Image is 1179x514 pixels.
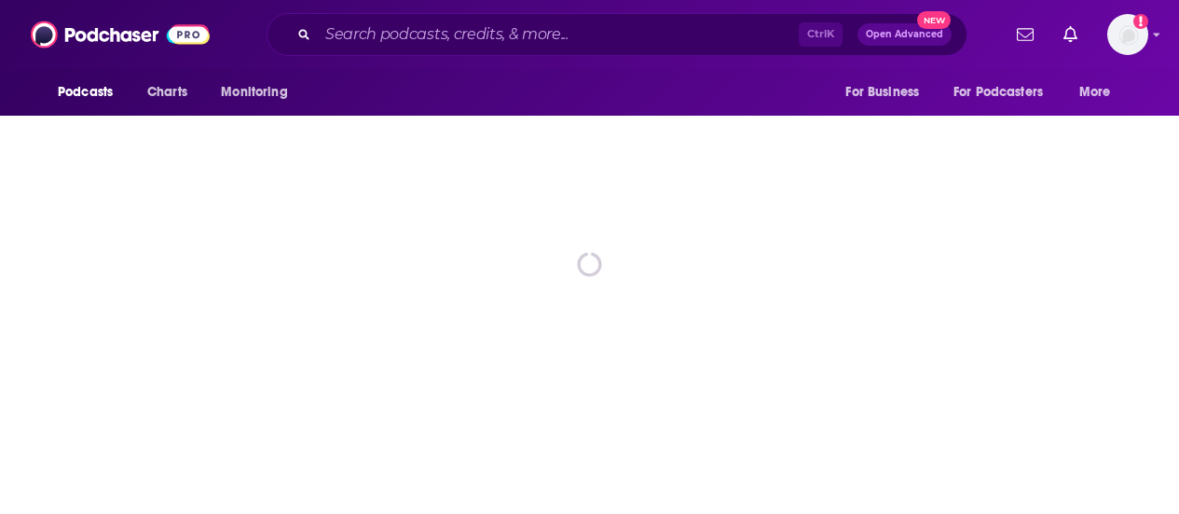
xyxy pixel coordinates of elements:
button: open menu [832,75,942,110]
div: Search podcasts, credits, & more... [267,13,967,56]
span: More [1079,79,1111,105]
input: Search podcasts, credits, & more... [318,20,799,49]
span: For Business [845,79,919,105]
svg: Add a profile image [1133,14,1148,29]
img: Podchaser - Follow, Share and Rate Podcasts [31,17,210,52]
button: Open AdvancedNew [857,23,952,46]
button: Show profile menu [1107,14,1148,55]
a: Charts [135,75,199,110]
a: Show notifications dropdown [1056,19,1085,50]
span: New [917,11,951,29]
button: open menu [941,75,1070,110]
span: Ctrl K [799,22,843,47]
button: open menu [1066,75,1134,110]
button: open menu [208,75,311,110]
span: Open Advanced [866,30,943,39]
button: open menu [45,75,137,110]
span: Logged in as WesBurdett [1107,14,1148,55]
span: Podcasts [58,79,113,105]
img: User Profile [1107,14,1148,55]
a: Show notifications dropdown [1009,19,1041,50]
span: Charts [147,79,187,105]
span: For Podcasters [953,79,1043,105]
span: Monitoring [221,79,287,105]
